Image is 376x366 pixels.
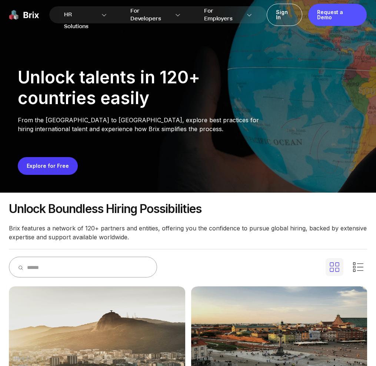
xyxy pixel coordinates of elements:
[18,116,262,133] p: From the [GEOGRAPHIC_DATA] to [GEOGRAPHIC_DATA], explore best practices for hiring international ...
[204,7,242,23] span: For Employers
[267,4,302,26] a: Sign In
[18,157,78,175] button: Explore for Free
[9,224,367,242] p: Brix features a network of 120+ partners and entities, offering you the confidence to pursue glob...
[130,7,170,23] span: For Developers
[64,9,96,21] span: HR Solutions
[27,163,69,169] a: Explore for Free
[308,4,367,26] a: Request a Demo
[18,67,262,108] div: Unlock talents in 120+ countries easily
[9,202,367,216] p: Unlock boundless hiring possibilities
